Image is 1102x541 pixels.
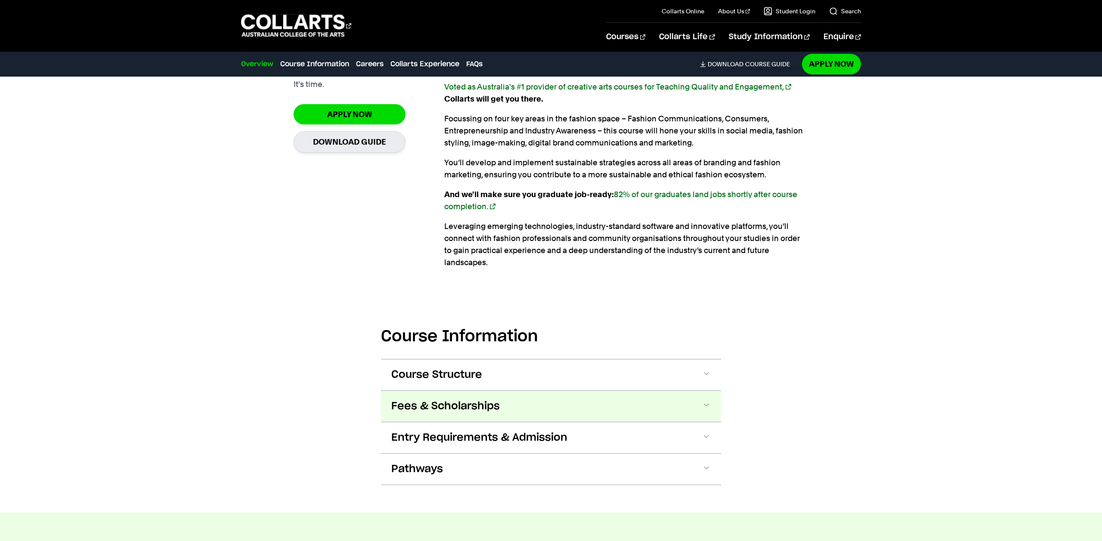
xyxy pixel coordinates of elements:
[241,59,273,69] a: Overview
[381,391,721,422] button: Fees & Scholarships
[823,23,861,51] a: Enquire
[444,220,808,269] p: Leveraging emerging technologies, industry-standard software and innovative platforms, you’ll con...
[764,7,815,15] a: Student Login
[381,454,721,485] button: Pathways
[662,7,704,15] a: Collarts Online
[294,78,324,90] p: It's time.
[381,359,721,390] button: Course Structure
[381,327,721,346] h2: Course Information
[466,59,483,69] a: FAQs
[700,60,797,68] a: DownloadCourse Guide
[829,7,861,15] a: Search
[391,368,482,382] span: Course Structure
[729,23,810,51] a: Study Information
[356,59,384,69] a: Careers
[280,59,349,69] a: Course Information
[391,462,443,476] span: Pathways
[294,104,406,124] a: Apply Now
[802,54,861,74] a: Apply Now
[241,13,351,38] div: Go to homepage
[391,399,500,413] span: Fees & Scholarships
[390,59,459,69] a: Collarts Experience
[718,7,750,15] a: About Us
[444,190,797,211] a: 82% of our graduates land jobs shortly after course completion.
[444,82,791,103] strong: Collarts will get you there.
[391,431,567,445] span: Entry Requirements & Admission
[444,113,808,149] p: Focussing on four key areas in the fashion space – Fashion Communications, Consumers, Entrepreneu...
[294,131,406,152] a: Download Guide
[444,82,791,91] a: Voted as Australia's #1 provider of creative arts courses for Teaching Quality and Engagement,
[381,422,721,453] button: Entry Requirements & Admission
[606,23,645,51] a: Courses
[444,190,797,211] strong: And we'll make sure you graduate job-ready:
[444,157,808,181] p: You’ll develop and implement sustainable strategies across all areas of branding and fashion mark...
[659,23,715,51] a: Collarts Life
[708,60,743,68] span: Download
